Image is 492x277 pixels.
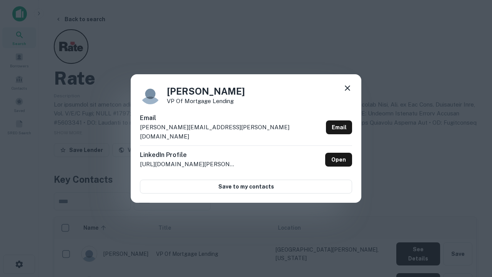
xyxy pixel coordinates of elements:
h6: LinkedIn Profile [140,150,236,160]
p: [URL][DOMAIN_NAME][PERSON_NAME] [140,160,236,169]
button: Save to my contacts [140,180,352,194]
h4: [PERSON_NAME] [167,84,245,98]
img: 9c8pery4andzj6ohjkjp54ma2 [140,83,161,104]
iframe: Chat Widget [454,191,492,228]
p: [PERSON_NAME][EMAIL_ADDRESS][PERSON_NAME][DOMAIN_NAME] [140,123,323,141]
p: VP of Mortgage Lending [167,98,245,104]
a: Open [325,153,352,167]
h6: Email [140,113,323,123]
a: Email [326,120,352,134]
